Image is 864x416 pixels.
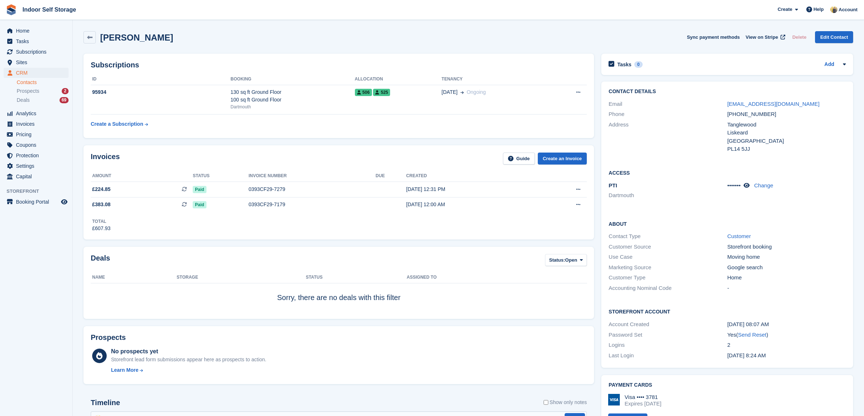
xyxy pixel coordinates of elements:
span: Paid [193,201,206,208]
span: Help [814,6,824,13]
h2: About [609,220,846,227]
h2: Prospects [91,333,126,342]
span: Sorry, there are no deals with this filter [277,294,401,301]
div: Password Set [609,331,727,339]
th: Amount [91,170,193,182]
button: Status: Open [545,254,587,266]
div: 0 [634,61,643,68]
th: ID [91,74,230,85]
span: Account [839,6,857,13]
a: Guide [503,153,535,165]
div: Moving home [727,253,846,261]
span: Invoices [16,119,60,129]
button: Delete [789,31,809,43]
a: Add [824,61,834,69]
th: Assigned to [407,272,587,283]
div: No prospects yet [111,347,266,356]
div: Liskeard [727,129,846,137]
a: Edit Contact [815,31,853,43]
a: Create a Subscription [91,117,148,131]
a: menu [4,161,69,171]
a: Learn More [111,366,266,374]
div: Home [727,274,846,282]
span: ( ) [736,332,768,338]
h2: [PERSON_NAME] [100,33,173,42]
span: Coupons [16,140,60,150]
div: [DATE] 08:07 AM [727,320,846,329]
div: Total [92,218,111,225]
a: Prospects 2 [17,87,69,95]
label: Show only notes [544,399,587,406]
div: Google search [727,263,846,272]
span: £224.85 [92,186,111,193]
h2: Access [609,169,846,176]
h2: Timeline [91,399,120,407]
th: Invoice number [249,170,376,182]
div: Expires [DATE] [625,400,661,407]
a: Create an Invoice [538,153,587,165]
div: £607.93 [92,225,111,232]
a: menu [4,57,69,67]
a: Preview store [60,197,69,206]
img: Visa Logo [608,394,620,405]
div: 2 [727,341,846,349]
button: Sync payment methods [687,31,740,43]
span: Capital [16,171,60,182]
a: menu [4,197,69,207]
a: menu [4,119,69,129]
span: CRM [16,68,60,78]
input: Show only notes [544,399,548,406]
span: Prospects [17,88,39,95]
h2: Contact Details [609,89,846,95]
li: Dartmouth [609,191,727,200]
div: Customer Source [609,243,727,251]
a: menu [4,36,69,46]
a: Contacts [17,79,69,86]
span: 506 [355,89,372,96]
th: Allocation [355,74,442,85]
div: Customer Type [609,274,727,282]
th: Tenancy [442,74,550,85]
a: menu [4,140,69,150]
img: stora-icon-8386f47178a22dfd0bd8f6a31ec36ba5ce8667c1dd55bd0f319d3a0aa187defe.svg [6,4,17,15]
div: [GEOGRAPHIC_DATA] [727,137,846,145]
th: Status [306,272,407,283]
div: [DATE] 12:00 AM [406,201,536,208]
div: Email [609,100,727,108]
span: Protection [16,150,60,161]
a: Deals 69 [17,96,69,104]
th: Status [193,170,249,182]
a: menu [4,68,69,78]
span: Ongoing [467,89,486,95]
div: PL14 5JJ [727,145,846,153]
div: Phone [609,110,727,118]
div: Logins [609,341,727,349]
span: Sites [16,57,60,67]
a: menu [4,150,69,161]
div: 130 sq ft Ground Floor 100 sq ft Ground Floor [230,88,355,104]
div: - [727,284,846,292]
div: Last Login [609,351,727,360]
span: Pricing [16,129,60,140]
a: menu [4,129,69,140]
span: Settings [16,161,60,171]
a: Customer [727,233,751,239]
div: [PHONE_NUMBER] [727,110,846,118]
span: Booking Portal [16,197,60,207]
h2: Invoices [91,153,120,165]
h2: Tasks [617,61,631,68]
th: Storage [177,272,306,283]
th: Booking [230,74,355,85]
span: Paid [193,186,206,193]
span: Home [16,26,60,36]
span: Status: [549,257,565,264]
span: Create [778,6,792,13]
div: Learn More [111,366,138,374]
div: Address [609,121,727,153]
th: Name [91,272,177,283]
span: Tasks [16,36,60,46]
th: Created [406,170,536,182]
th: Due [376,170,406,182]
span: PTI [609,182,617,188]
a: View on Stripe [743,31,787,43]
